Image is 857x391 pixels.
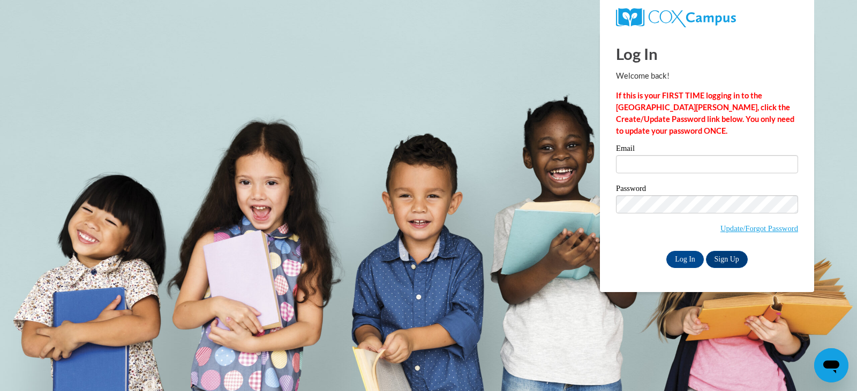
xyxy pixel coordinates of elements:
label: Password [616,185,798,195]
h1: Log In [616,43,798,65]
input: Log In [666,251,704,268]
p: Welcome back! [616,70,798,82]
strong: If this is your FIRST TIME logging in to the [GEOGRAPHIC_DATA][PERSON_NAME], click the Create/Upd... [616,91,794,135]
a: COX Campus [616,8,798,27]
img: COX Campus [616,8,736,27]
label: Email [616,144,798,155]
a: Update/Forgot Password [720,224,798,233]
iframe: Button to launch messaging window [814,348,848,382]
a: Sign Up [706,251,748,268]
